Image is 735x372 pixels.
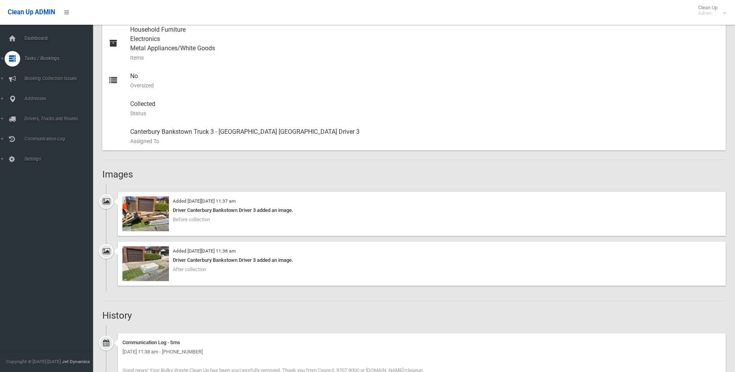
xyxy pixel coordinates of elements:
small: Assigned To [130,137,720,146]
small: Status [130,109,720,118]
span: Communication Log [22,136,99,142]
span: Booking Collection Issues [22,76,99,81]
img: image.jpg [122,246,169,281]
span: Dashboard [22,36,99,41]
div: Household Furniture Electronics Metal Appliances/White Goods [130,20,720,67]
div: [DATE] 11:38 am - [PHONE_NUMBER] [122,347,721,357]
small: Oversized [130,81,720,90]
small: Items [130,53,720,62]
span: Clean Up [694,5,725,16]
img: image.jpg [122,196,169,231]
span: Copyright © [DATE]-[DATE] [6,359,61,364]
span: Drivers, Trucks and Routes [22,116,99,121]
strong: Jet Dynamics [62,359,90,364]
span: Before collection [173,217,210,222]
h2: Images [102,169,726,179]
span: After collection [173,266,206,272]
span: Tasks / Bookings [22,56,99,61]
span: Addresses [22,96,99,101]
small: Added [DATE][DATE] 11:38 am [173,248,236,254]
div: No [130,67,720,95]
h2: History [102,311,726,321]
small: Added [DATE][DATE] 11:37 am [173,198,236,204]
small: Admin [698,10,718,16]
span: Settings [22,156,99,162]
div: Driver Canterbury Bankstown Driver 3 added an image. [122,206,721,215]
span: Clean Up ADMIN [8,9,55,16]
div: Driver Canterbury Bankstown Driver 3 added an image. [122,256,721,265]
div: Canterbury Bankstown Truck 3 - [GEOGRAPHIC_DATA] [GEOGRAPHIC_DATA] Driver 3 [130,123,720,150]
div: Collected [130,95,720,123]
div: Communication Log - Sms [122,338,721,347]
